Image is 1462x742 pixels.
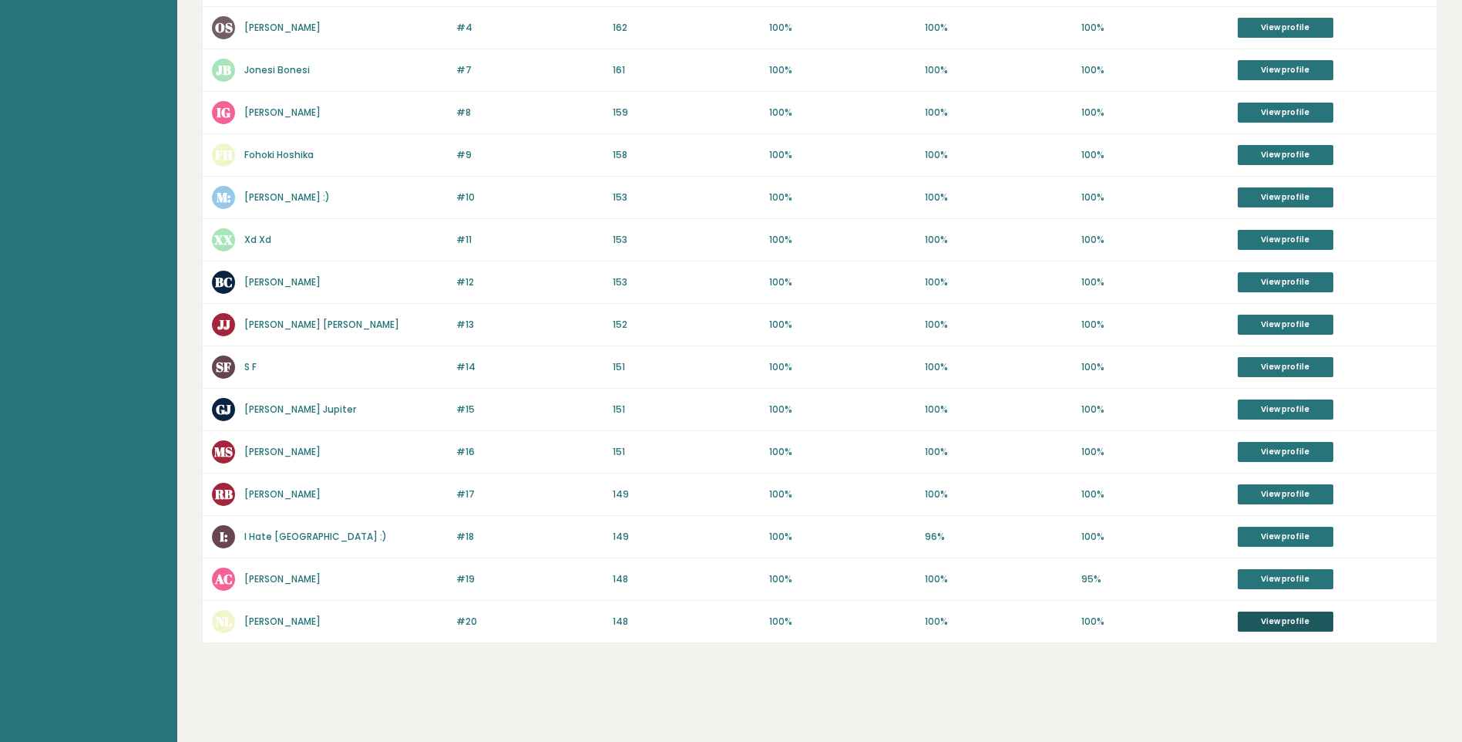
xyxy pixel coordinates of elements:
[1238,612,1333,632] a: View profile
[613,233,760,247] p: 153
[244,21,321,34] a: [PERSON_NAME]
[244,487,321,501] a: [PERSON_NAME]
[1238,18,1333,38] a: View profile
[925,233,1072,247] p: 100%
[769,191,916,204] p: 100%
[925,403,1072,417] p: 100%
[244,615,321,628] a: [PERSON_NAME]
[216,612,232,630] text: NL
[244,191,330,204] a: [PERSON_NAME] :)
[769,148,916,162] p: 100%
[1081,191,1228,204] p: 100%
[1081,530,1228,544] p: 100%
[769,21,916,35] p: 100%
[220,528,228,545] text: I:
[1238,357,1333,377] a: View profile
[456,233,603,247] p: #11
[456,403,603,417] p: #15
[217,315,230,333] text: JJ
[769,63,916,77] p: 100%
[244,530,387,543] a: I Hate [GEOGRAPHIC_DATA] :)
[1238,527,1333,547] a: View profile
[456,148,603,162] p: #9
[456,191,603,204] p: #10
[456,615,603,629] p: #20
[925,63,1072,77] p: 100%
[1081,63,1228,77] p: 100%
[1238,145,1333,165] a: View profile
[769,275,916,289] p: 100%
[1081,615,1228,629] p: 100%
[769,403,916,417] p: 100%
[456,445,603,459] p: #16
[1081,148,1228,162] p: 100%
[1081,106,1228,120] p: 100%
[613,191,760,204] p: 153
[613,106,760,120] p: 159
[456,572,603,586] p: #19
[244,148,314,161] a: Fohoki Hoshika
[925,572,1072,586] p: 100%
[456,21,603,35] p: #4
[1238,442,1333,462] a: View profile
[216,400,231,418] text: GJ
[213,231,234,248] text: XX
[456,318,603,332] p: #13
[456,275,603,289] p: #12
[214,443,233,460] text: MS
[1081,403,1228,417] p: 100%
[613,275,760,289] p: 153
[925,615,1072,629] p: 100%
[244,360,257,373] a: S F
[215,19,233,36] text: OS
[925,21,1072,35] p: 100%
[1238,60,1333,80] a: View profile
[769,572,916,586] p: 100%
[1081,233,1228,247] p: 100%
[244,318,399,331] a: [PERSON_NAME] [PERSON_NAME]
[244,445,321,458] a: [PERSON_NAME]
[613,318,760,332] p: 152
[214,485,233,503] text: RB
[613,63,760,77] p: 161
[456,106,603,120] p: #8
[1081,21,1228,35] p: 100%
[925,275,1072,289] p: 100%
[925,148,1072,162] p: 100%
[244,403,356,416] a: [PERSON_NAME] Jupiter
[456,360,603,374] p: #14
[613,487,760,501] p: 149
[925,487,1072,501] p: 100%
[1081,445,1228,459] p: 100%
[613,572,760,586] p: 148
[925,318,1072,332] p: 100%
[769,360,916,374] p: 100%
[769,445,916,459] p: 100%
[1081,487,1228,501] p: 100%
[769,615,916,629] p: 100%
[925,360,1072,374] p: 100%
[1081,572,1228,586] p: 95%
[456,487,603,501] p: #17
[769,106,916,120] p: 100%
[1238,484,1333,504] a: View profile
[244,233,271,246] a: Xd Xd
[769,318,916,332] p: 100%
[925,530,1072,544] p: 96%
[613,530,760,544] p: 149
[456,530,603,544] p: #18
[1238,569,1333,589] a: View profile
[613,403,760,417] p: 151
[1238,103,1333,123] a: View profile
[925,445,1072,459] p: 100%
[214,570,233,588] text: AC
[613,21,760,35] p: 162
[1238,187,1333,207] a: View profile
[217,188,231,206] text: M:
[613,615,760,629] p: 148
[215,146,233,164] text: FH
[1238,272,1333,292] a: View profile
[613,148,760,162] p: 158
[244,275,321,288] a: [PERSON_NAME]
[244,106,321,119] a: [PERSON_NAME]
